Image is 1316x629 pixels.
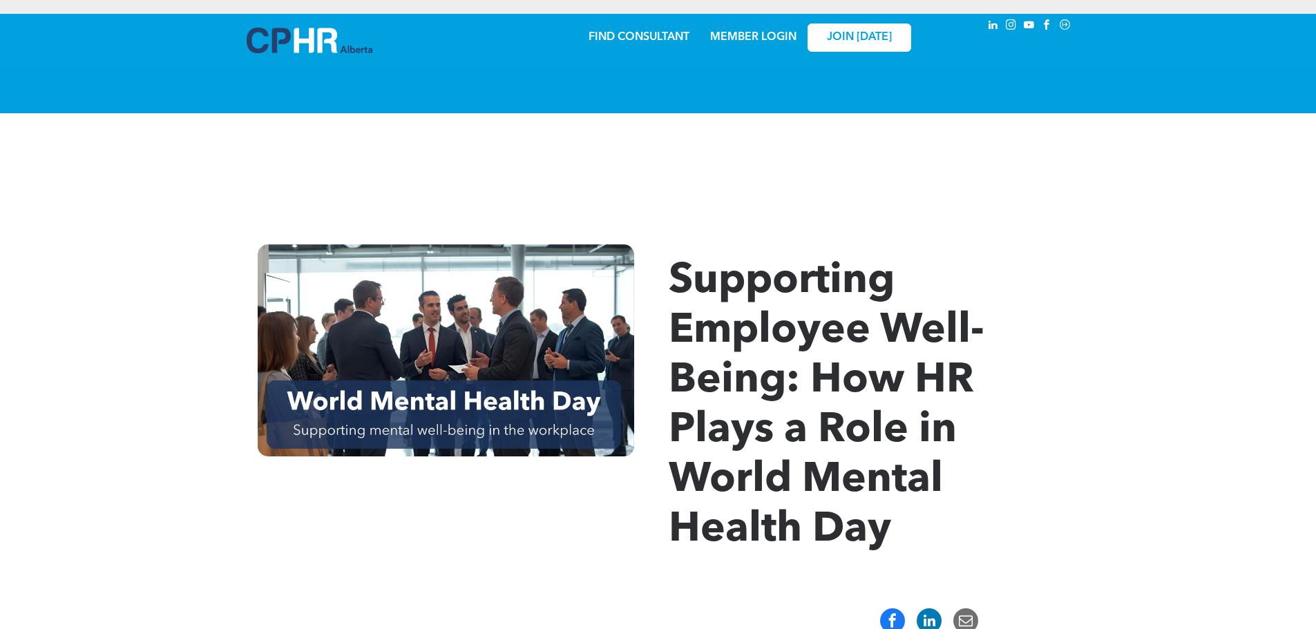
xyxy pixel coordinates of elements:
[1022,17,1037,36] a: youtube
[986,17,1001,36] a: linkedin
[827,31,892,44] span: JOIN [DATE]
[808,23,911,52] a: JOIN [DATE]
[669,261,984,551] span: Supporting Employee Well-Being: How HR Plays a Role in World Mental Health Day
[710,32,797,43] a: MEMBER LOGIN
[247,28,372,53] img: A blue and white logo for cp alberta
[1058,17,1073,36] a: Social network
[589,32,689,43] a: FIND CONSULTANT
[1004,17,1019,36] a: instagram
[1040,17,1055,36] a: facebook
